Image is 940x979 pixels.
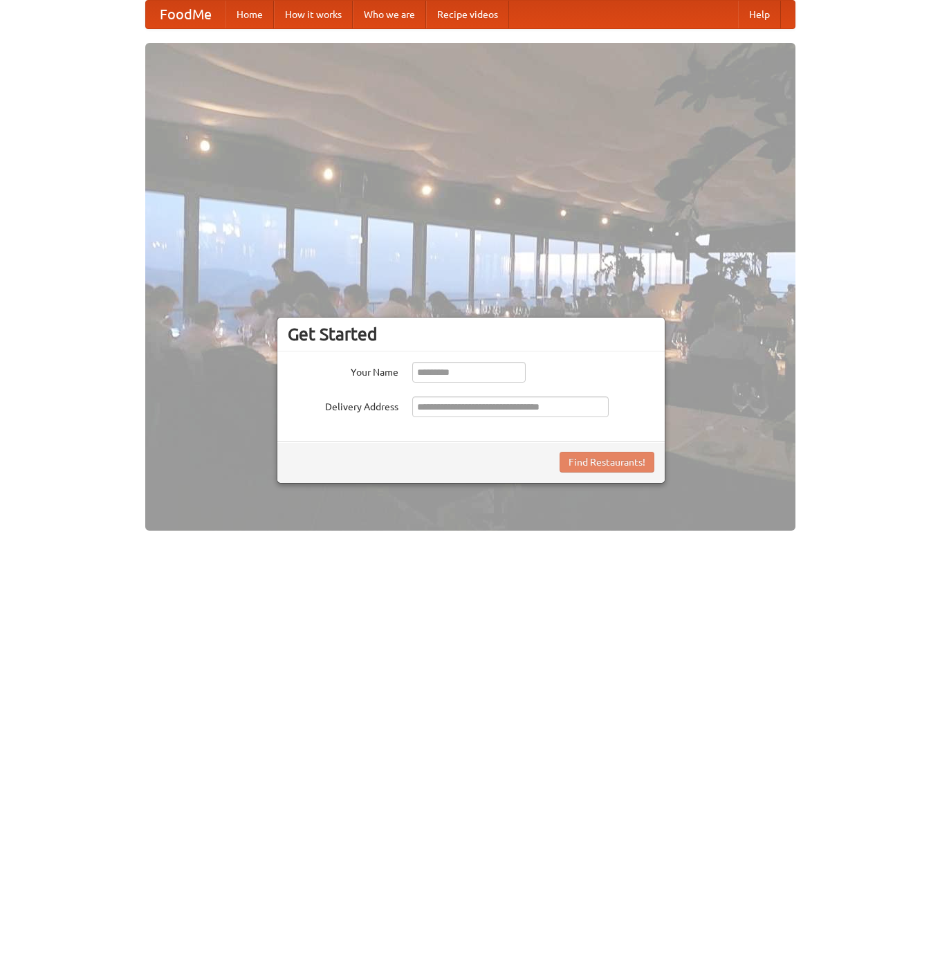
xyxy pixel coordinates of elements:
[288,362,398,379] label: Your Name
[738,1,781,28] a: Help
[225,1,274,28] a: Home
[353,1,426,28] a: Who we are
[288,396,398,414] label: Delivery Address
[274,1,353,28] a: How it works
[426,1,509,28] a: Recipe videos
[288,324,654,345] h3: Get Started
[146,1,225,28] a: FoodMe
[560,452,654,473] button: Find Restaurants!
